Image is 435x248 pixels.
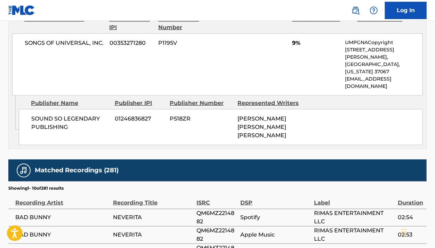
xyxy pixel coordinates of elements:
p: UMPGNACopyright [345,39,422,46]
img: Matched Recordings [19,166,28,175]
span: Apple Music [241,231,311,239]
span: QM6MZ2214882 [196,209,237,226]
img: help [370,6,378,15]
img: search [352,6,360,15]
span: QM6MZ2214882 [196,226,237,243]
span: RIMAS ENTERTAINMENT LLC [314,209,394,226]
div: Label [314,191,394,207]
span: 9% [292,39,340,47]
div: Contact Details [357,15,417,32]
h5: Matched Recordings (281) [35,166,119,174]
span: NEVERITA [113,231,193,239]
div: Administrator Name [24,15,104,32]
span: Spotify [241,213,311,222]
div: Publisher IPI [115,99,165,107]
span: NEVERITA [113,213,193,222]
span: SOUND SO LEGENDARY PUBLISHING [31,115,110,131]
div: Help [367,3,381,17]
div: Administrator Number [158,15,218,32]
span: P518ZR [170,115,233,123]
p: [EMAIL_ADDRESS][DOMAIN_NAME] [345,75,422,90]
p: [STREET_ADDRESS][PERSON_NAME], [345,46,422,61]
span: SONGS OF UNIVERSAL, INC. [25,39,104,47]
div: ISRC [196,191,237,207]
p: [GEOGRAPHIC_DATA], [US_STATE] 37067 [345,61,422,75]
iframe: Chat Widget [400,215,435,248]
div: Publisher Number [170,99,232,107]
div: Publisher Name [31,99,109,107]
span: P1195V [159,39,218,47]
span: BAD BUNNY [15,231,110,239]
img: MLC Logo [8,5,35,15]
p: Showing 1 - 10 of 281 results [8,185,64,191]
span: 02:53 [398,231,423,239]
div: DSP [241,191,311,207]
div: Recording Title [113,191,193,207]
span: 01246836827 [115,115,164,123]
span: 00353271280 [110,39,153,47]
div: Drag [402,222,406,242]
div: Duration [398,191,423,207]
div: Represented Writers [238,99,300,107]
span: [PERSON_NAME] [PERSON_NAME] [PERSON_NAME] [238,115,287,139]
a: Log In [385,2,427,19]
span: 02:54 [398,213,423,222]
span: RIMAS ENTERTAINMENT LLC [314,226,394,243]
a: Public Search [349,3,363,17]
div: Administrator IPI [109,15,153,32]
span: BAD BUNNY [15,213,110,222]
div: Recording Artist [15,191,110,207]
div: Collection Share [292,15,352,32]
